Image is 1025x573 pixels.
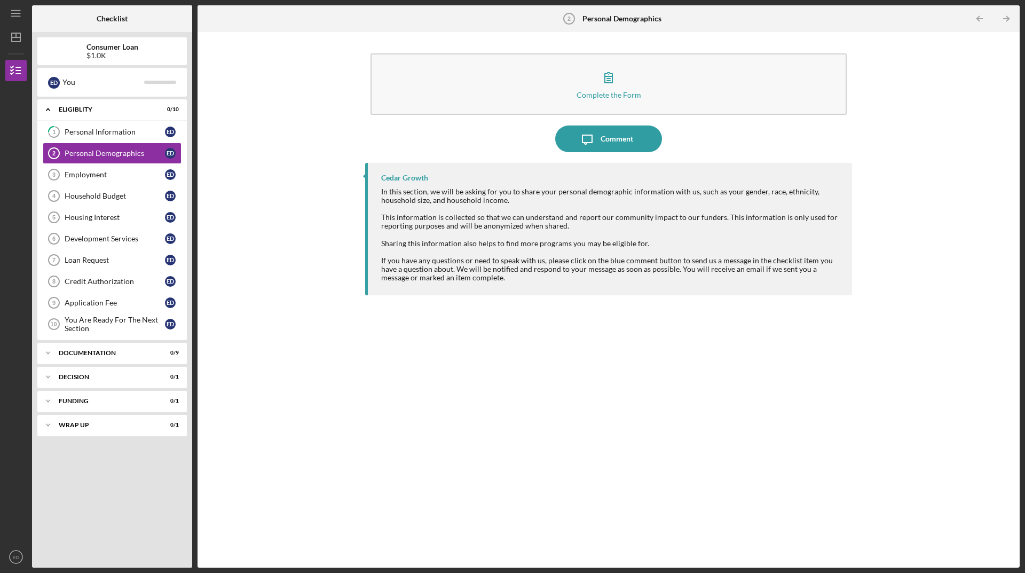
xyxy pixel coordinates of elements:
[65,170,165,179] div: Employment
[65,316,165,333] div: You Are Ready For The Next Section
[52,129,56,136] tspan: 1
[52,171,56,178] tspan: 3
[43,121,182,143] a: 1Personal InformationED
[65,128,165,136] div: Personal Information
[43,185,182,207] a: 4Household BudgetED
[52,278,56,285] tspan: 8
[5,546,27,568] button: ED
[165,148,176,159] div: E D
[52,300,56,306] tspan: 9
[62,73,144,91] div: You
[86,43,138,51] b: Consumer Loan
[43,207,182,228] a: 5Housing InterestED
[43,143,182,164] a: 2Personal DemographicsED
[50,321,57,327] tspan: 10
[381,174,428,182] div: Cedar Growth
[48,77,60,89] div: E D
[165,169,176,180] div: E D
[65,192,165,200] div: Household Budget
[52,257,56,263] tspan: 7
[165,297,176,308] div: E D
[165,127,176,137] div: E D
[59,106,152,113] div: Eligiblity
[43,292,182,313] a: 9Application FeeED
[59,350,152,356] div: Documentation
[65,277,165,286] div: Credit Authorization
[165,212,176,223] div: E D
[160,422,179,428] div: 0 / 1
[52,150,56,156] tspan: 2
[43,249,182,271] a: 7Loan RequestED
[65,213,165,222] div: Housing Interest
[601,125,633,152] div: Comment
[52,236,56,242] tspan: 6
[381,239,841,248] div: Sharing this information also helps to find more programs you may be eligible for.
[86,51,138,60] div: $1.0K
[65,234,165,243] div: Development Services
[43,164,182,185] a: 3EmploymentED
[160,374,179,380] div: 0 / 1
[165,255,176,265] div: E D
[370,53,847,115] button: Complete the Form
[52,193,56,199] tspan: 4
[43,271,182,292] a: 8Credit AuthorizationED
[165,191,176,201] div: E D
[12,554,19,560] text: ED
[582,14,661,23] b: Personal Demographics
[160,398,179,404] div: 0 / 1
[577,91,641,99] div: Complete the Form
[43,313,182,335] a: 10You Are Ready For The Next SectionED
[59,374,152,380] div: Decision
[567,15,571,22] tspan: 2
[59,398,152,404] div: Funding
[555,125,662,152] button: Comment
[97,14,128,23] b: Checklist
[165,319,176,329] div: E D
[65,149,165,158] div: Personal Demographics
[65,256,165,264] div: Loan Request
[65,299,165,307] div: Application Fee
[160,106,179,113] div: 0 / 10
[43,228,182,249] a: 6Development ServicesED
[165,276,176,287] div: E D
[59,422,152,428] div: Wrap up
[52,214,56,221] tspan: 5
[160,350,179,356] div: 0 / 9
[381,256,841,282] div: If you have any questions or need to speak with us, please click on the blue comment button to se...
[381,213,841,230] div: This information is collected so that we can understand and report our community impact to our fu...
[165,233,176,244] div: E D
[381,187,841,205] div: In this section, we will be asking for you to share your personal demographic information with us...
